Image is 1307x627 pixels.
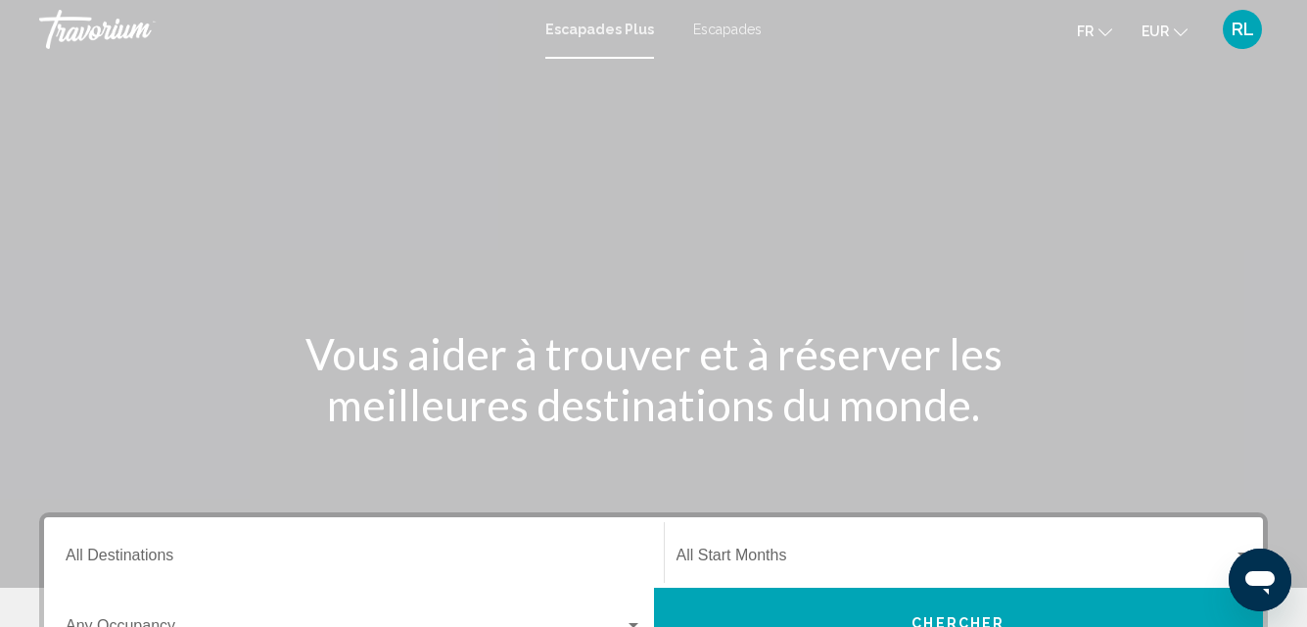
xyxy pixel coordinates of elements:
button: Menu utilisateur [1217,9,1268,50]
iframe: Bouton de lancement de la fenêtre de messagerie [1229,549,1291,611]
font: EUR [1142,24,1169,39]
h1: Vous aider à trouver et à réserver les meilleures destinations du monde. [287,328,1021,430]
button: Changer de langue [1077,17,1112,45]
a: Travorium [39,10,526,49]
a: Escapades Plus [545,22,654,37]
a: Escapades [693,22,762,37]
font: fr [1077,24,1094,39]
button: Changer de devise [1142,17,1188,45]
font: RL [1232,19,1254,39]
